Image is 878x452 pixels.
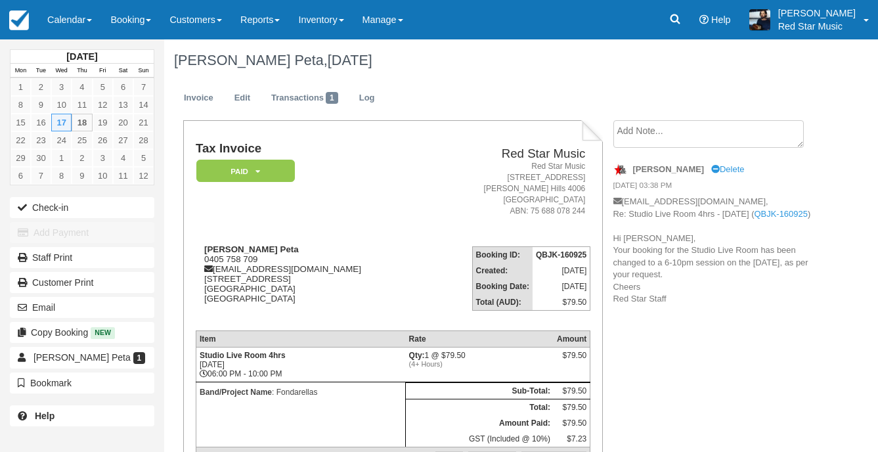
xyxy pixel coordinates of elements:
a: 6 [113,78,133,96]
th: Rate [406,330,554,347]
p: Red Star Music [778,20,856,33]
a: 19 [93,114,113,131]
a: 25 [72,131,92,149]
th: Amount [554,330,590,347]
p: [PERSON_NAME] [778,7,856,20]
a: 17 [51,114,72,131]
td: GST (Included @ 10%) [406,431,554,447]
th: Sat [113,64,133,78]
a: 30 [31,149,51,167]
a: 7 [31,167,51,185]
a: QBJK-160925 [755,209,808,219]
a: 2 [31,78,51,96]
th: Amount Paid: [406,415,554,431]
button: Email [10,297,154,318]
th: Wed [51,64,72,78]
div: $79.50 [557,351,586,371]
td: $79.50 [554,382,590,399]
a: 4 [72,78,92,96]
th: Thu [72,64,92,78]
a: 8 [11,96,31,114]
th: Tue [31,64,51,78]
a: 3 [51,78,72,96]
span: 1 [326,92,338,104]
a: Paid [196,159,290,183]
td: 1 @ $79.50 [406,347,554,382]
td: [DATE] 06:00 PM - 10:00 PM [196,347,405,382]
strong: Band/Project Name [200,388,272,397]
a: 3 [93,149,113,167]
a: 22 [11,131,31,149]
a: [PERSON_NAME] Peta 1 [10,347,154,368]
a: 23 [31,131,51,149]
td: $79.50 [554,415,590,431]
a: 9 [72,167,92,185]
a: 11 [113,167,133,185]
a: 2 [72,149,92,167]
strong: Studio Live Room 4hrs [200,351,286,360]
a: 27 [113,131,133,149]
th: Created: [472,263,533,279]
a: Help [10,405,154,426]
a: 20 [113,114,133,131]
span: [PERSON_NAME] Peta [33,352,131,363]
a: Edit [225,85,260,111]
em: (4+ Hours) [409,360,550,368]
a: Invoice [174,85,223,111]
a: 4 [113,149,133,167]
a: 6 [11,167,31,185]
th: Booking ID: [472,246,533,263]
button: Bookmark [10,373,154,394]
h1: [PERSON_NAME] Peta, [174,53,813,68]
a: 5 [93,78,113,96]
a: 1 [51,149,72,167]
th: Total: [406,399,554,415]
h1: Tax Invoice [196,142,426,156]
button: Check-in [10,197,154,218]
strong: Qty [409,351,425,360]
button: Add Payment [10,222,154,243]
a: 12 [93,96,113,114]
th: Booking Date: [472,279,533,294]
strong: QBJK-160925 [536,250,586,260]
a: 24 [51,131,72,149]
strong: [DATE] [66,51,97,62]
a: 1 [11,78,31,96]
a: 26 [93,131,113,149]
div: 0405 758 709 [EMAIL_ADDRESS][DOMAIN_NAME] [STREET_ADDRESS] [GEOGRAPHIC_DATA] [GEOGRAPHIC_DATA] [196,244,426,320]
button: Copy Booking New [10,322,154,343]
i: Help [699,15,709,24]
td: $79.50 [533,294,590,311]
a: 7 [133,78,154,96]
a: 11 [72,96,92,114]
th: Total (AUD): [472,294,533,311]
a: Log [349,85,385,111]
address: Red Star Music [STREET_ADDRESS] [PERSON_NAME] Hills 4006 [GEOGRAPHIC_DATA] ABN: 75 688 078 244 [431,161,585,217]
th: Mon [11,64,31,78]
a: 12 [133,167,154,185]
a: Transactions1 [261,85,348,111]
th: Item [196,330,405,347]
a: 29 [11,149,31,167]
a: Staff Print [10,247,154,268]
span: 1 [133,352,146,364]
td: [DATE] [533,263,590,279]
a: 8 [51,167,72,185]
a: Delete [711,164,744,174]
th: Fri [93,64,113,78]
p: : Fondarellas [200,386,402,399]
a: 14 [133,96,154,114]
th: Sub-Total: [406,382,554,399]
td: $79.50 [554,399,590,415]
a: 13 [113,96,133,114]
a: 18 [72,114,92,131]
h2: Red Star Music [431,147,585,161]
a: 10 [93,167,113,185]
a: 21 [133,114,154,131]
a: 28 [133,131,154,149]
span: Help [711,14,731,25]
img: checkfront-main-nav-mini-logo.png [9,11,29,30]
a: 15 [11,114,31,131]
em: [DATE] 03:38 PM [613,180,813,194]
td: $7.23 [554,431,590,447]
